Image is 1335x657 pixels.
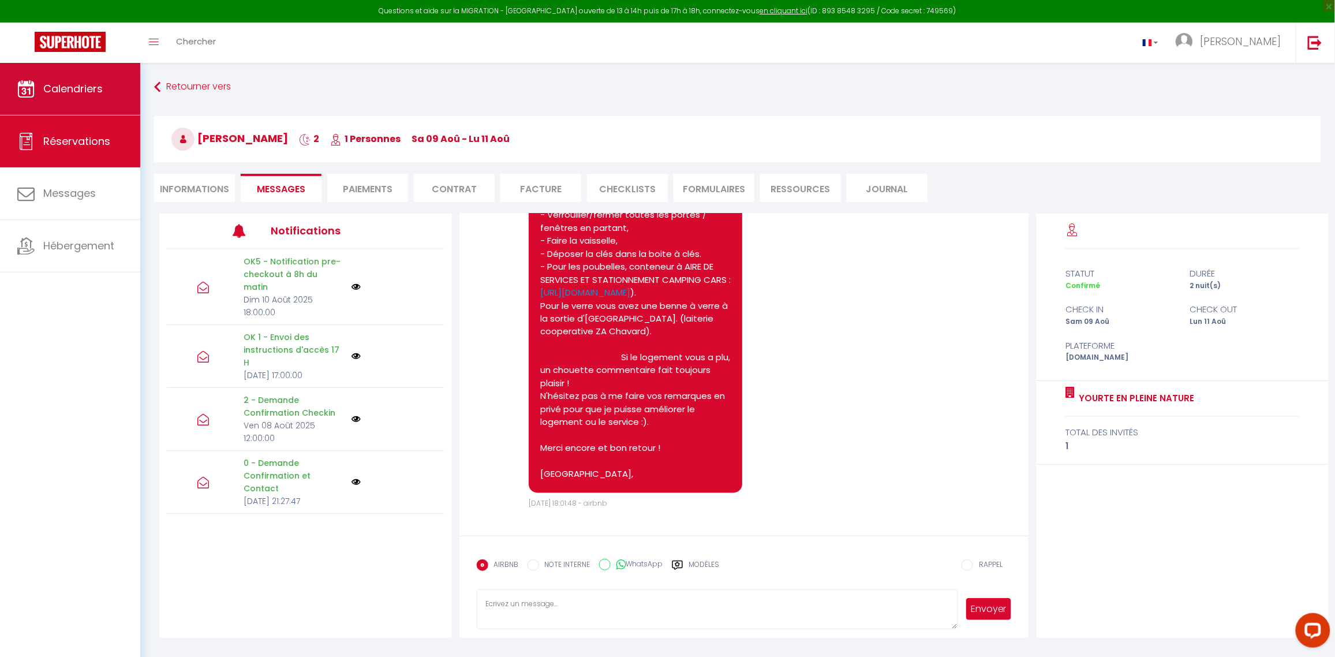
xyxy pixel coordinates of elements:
[244,293,344,319] p: Dim 10 Août 2025 18:00:00
[257,182,305,196] span: Messages
[1287,609,1335,657] iframe: LiveChat chat widget
[488,559,519,572] label: AIRBNB
[1065,281,1100,290] span: Confirmé
[299,132,319,145] span: 2
[1167,23,1296,63] a: ... [PERSON_NAME]
[43,81,103,96] span: Calendriers
[43,134,110,148] span: Réservations
[351,282,361,292] img: NO IMAGE
[973,559,1003,572] label: RAPPEL
[1058,339,1183,353] div: Plateforme
[1075,391,1194,405] a: Yourte en pleine nature
[244,394,344,419] p: 2 - Demande Confirmation Checkin
[689,559,720,580] label: Modèles
[154,77,1321,98] a: Retourner vers
[540,286,630,298] a: [URL][DOMAIN_NAME]
[587,174,668,202] li: CHECKLISTS
[760,174,841,202] li: Ressources
[176,35,216,47] span: Chercher
[1308,35,1322,50] img: logout
[1183,316,1307,327] div: Lun 11 Aoû
[847,174,928,202] li: Journal
[244,495,344,507] p: [DATE] 21:27:47
[43,238,114,253] span: Hébergement
[760,6,807,16] a: en cliquant ici
[529,499,607,509] span: [DATE] 18:01:48 - airbnb
[244,369,344,382] p: [DATE] 17:00:00
[327,174,408,202] li: Paiements
[1058,303,1183,316] div: check in
[244,457,344,495] p: 0 - Demande Confirmation et Contact
[271,218,386,244] h3: Notifications
[1058,267,1183,281] div: statut
[1183,267,1307,281] div: durée
[412,132,510,145] span: sa 09 Aoû - lu 11 Aoû
[1058,352,1183,363] div: [DOMAIN_NAME]
[1183,303,1307,316] div: check out
[43,186,96,200] span: Messages
[167,23,225,63] a: Chercher
[539,559,590,572] label: NOTE INTERNE
[414,174,495,202] li: Contrat
[171,131,288,145] span: [PERSON_NAME]
[1058,316,1183,327] div: Sam 09 Aoû
[351,477,361,487] img: NO IMAGE
[1183,281,1307,292] div: 2 nuit(s)
[674,174,754,202] li: FORMULAIRES
[611,559,663,572] label: WhatsApp
[351,415,361,424] img: NO IMAGE
[1176,33,1193,50] img: ...
[244,331,344,369] p: OK 1 - Envoi des instructions d'accès 17 H
[500,174,581,202] li: Facture
[244,419,344,445] p: Ven 08 Août 2025 12:00:00
[1201,34,1281,48] span: [PERSON_NAME]
[330,132,401,145] span: 1 Personnes
[244,255,344,293] p: OK5 - Notification pre-checkout à 8h du matin
[966,598,1012,620] button: Envoyer
[1065,425,1299,439] div: total des invités
[154,174,235,202] li: Informations
[540,27,731,481] pre: Bonjour [PERSON_NAME], J'espère que votre séjour s'est bien passé. Le départ est à 11:00. Pour vo...
[1065,439,1299,453] div: 1
[351,352,361,361] img: NO IMAGE
[35,32,106,52] img: Super Booking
